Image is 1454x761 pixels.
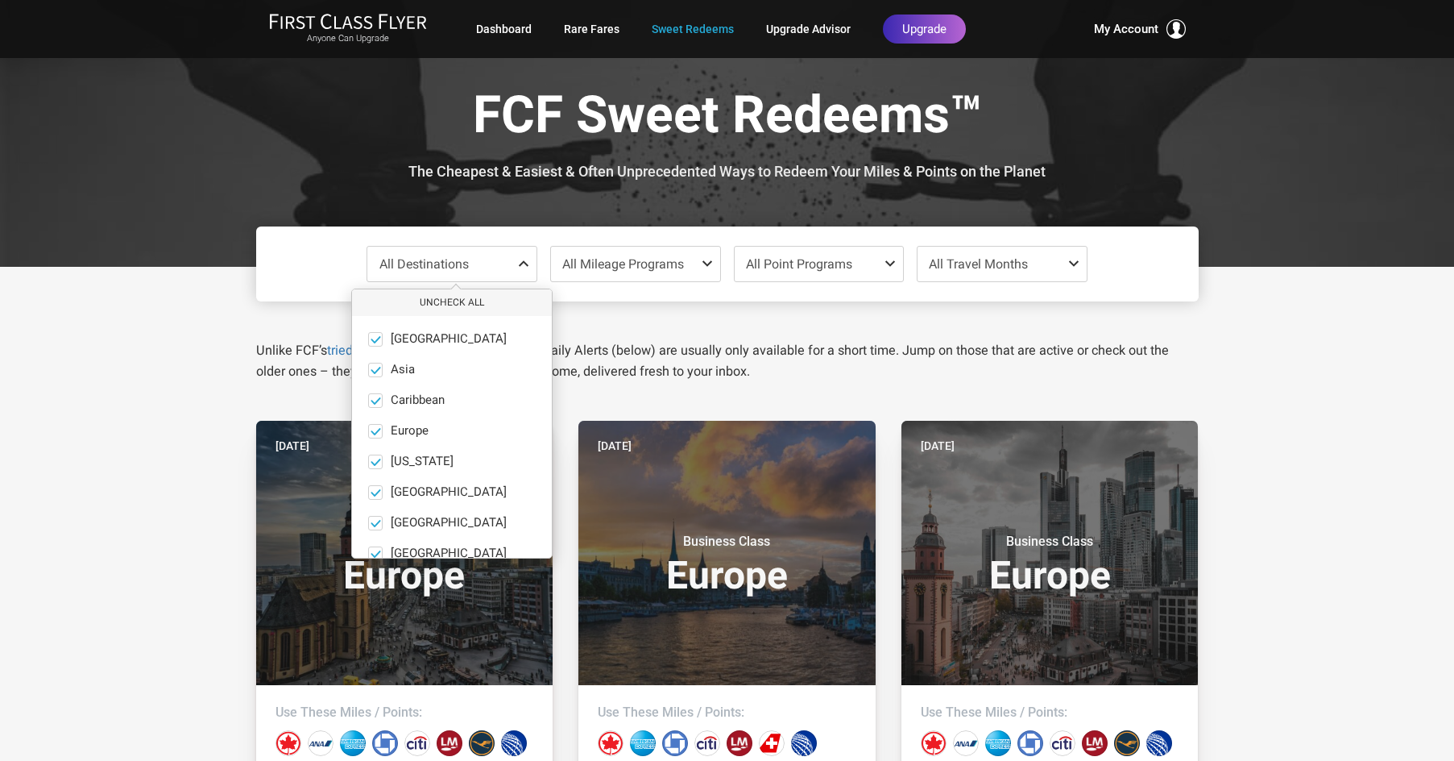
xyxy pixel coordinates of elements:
[268,164,1187,180] h3: The Cheapest & Easiest & Often Unprecedented Ways to Redeem Your Miles & Points on the Planet
[985,730,1011,756] div: Amex points
[308,730,333,756] div: All Nippon miles
[759,730,785,756] div: Swiss miles
[598,534,856,595] h3: Europe
[1146,730,1172,756] div: United miles
[921,437,955,455] time: [DATE]
[562,256,684,272] span: All Mileage Programs
[269,13,427,45] a: First Class FlyerAnyone Can Upgrade
[269,33,427,44] small: Anyone Can Upgrade
[476,15,532,44] a: Dashboard
[1082,730,1108,756] div: LifeMiles
[630,730,656,756] div: Amex points
[275,437,309,455] time: [DATE]
[501,730,527,756] div: United miles
[921,534,1179,595] h3: Europe
[766,15,851,44] a: Upgrade Advisor
[391,485,507,500] span: [GEOGRAPHIC_DATA]
[598,730,623,756] div: Air Canada miles
[1050,730,1075,756] div: Citi points
[379,256,469,272] span: All Destinations
[791,730,817,756] div: United miles
[921,730,947,756] div: Air Canada miles
[921,705,1179,721] h4: Use These Miles / Points:
[304,534,505,550] small: Business Class
[391,393,445,408] span: Caribbean
[391,455,454,469] span: [US_STATE]
[268,87,1187,149] h1: FCF Sweet Redeems™
[437,730,462,756] div: LifeMiles
[404,730,430,756] div: Citi points
[352,289,552,316] button: Uncheck All
[953,730,979,756] div: All Nippon miles
[1017,730,1043,756] div: Chase points
[269,13,427,30] img: First Class Flyer
[340,730,366,756] div: Amex points
[694,730,720,756] div: Citi points
[275,730,301,756] div: Air Canada miles
[929,256,1028,272] span: All Travel Months
[598,437,632,455] time: [DATE]
[1094,19,1186,39] button: My Account
[727,730,752,756] div: LifeMiles
[564,15,619,44] a: Rare Fares
[327,343,515,358] a: tried and true upgrade strategies
[391,332,507,347] span: [GEOGRAPHIC_DATA]
[746,256,852,272] span: All Point Programs
[391,363,415,377] span: Asia
[391,547,507,561] span: [GEOGRAPHIC_DATA]
[949,534,1150,550] small: Business Class
[275,534,534,595] h3: Europe
[883,15,966,44] a: Upgrade
[662,730,688,756] div: Chase points
[256,340,1199,382] p: Unlike FCF’s , our Daily Alerts (below) are usually only available for a short time. Jump on thos...
[391,424,429,439] span: Europe
[598,705,856,721] h4: Use These Miles / Points:
[275,705,534,721] h4: Use These Miles / Points:
[391,516,507,530] span: [GEOGRAPHIC_DATA]
[1114,730,1140,756] div: Lufthansa miles
[1094,19,1158,39] span: My Account
[469,730,495,756] div: Lufthansa miles
[652,15,734,44] a: Sweet Redeems
[372,730,398,756] div: Chase points
[626,534,827,550] small: Business Class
